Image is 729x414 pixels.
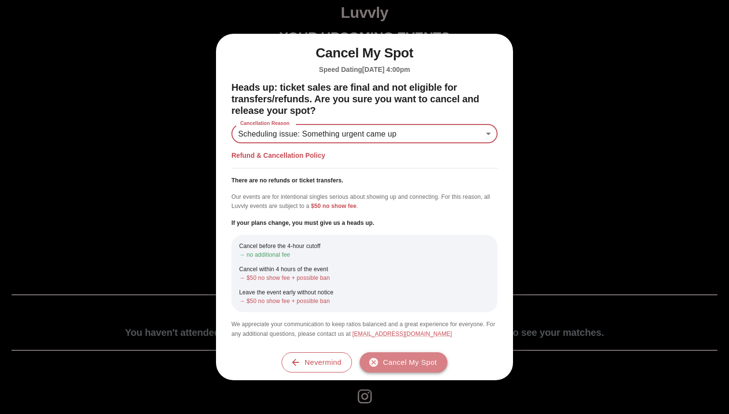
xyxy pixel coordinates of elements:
span: $50 no show fee [311,203,356,209]
h5: Speed Dating [DATE] 4:00pm [231,65,498,74]
button: Nevermind [282,352,352,373]
p: Cancel within 4 hours of the event [239,265,490,274]
div: Scheduling issue: Something urgent came up [231,124,498,143]
p: Our events are for intentional singles serious about showing up and connecting. For this reason, ... [231,193,498,211]
p: If your plans change, you must give us a heads up. [231,219,498,227]
h5: Refund & Cancellation Policy [231,151,498,160]
h2: Heads up: ticket sales are final and not eligible for transfers/refunds. Are you sure you want to... [231,82,498,116]
label: Cancellation Reason [235,120,295,127]
button: Cancel My Spot [360,352,447,373]
p: Leave the event early without notice [239,288,490,297]
p: Cancel before the 4-hour cutoff [239,242,490,250]
p: We appreciate your communication to keep ratios balanced and a great experience for everyone. For... [231,320,498,338]
p: → no additional fee [239,250,490,259]
h1: Cancel My Spot [231,45,498,61]
p: There are no refunds or ticket transfers. [231,176,498,185]
a: [EMAIL_ADDRESS][DOMAIN_NAME] [352,331,452,337]
p: → $50 no show fee + possible ban [239,274,490,282]
p: → $50 no show fee + possible ban [239,297,490,305]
